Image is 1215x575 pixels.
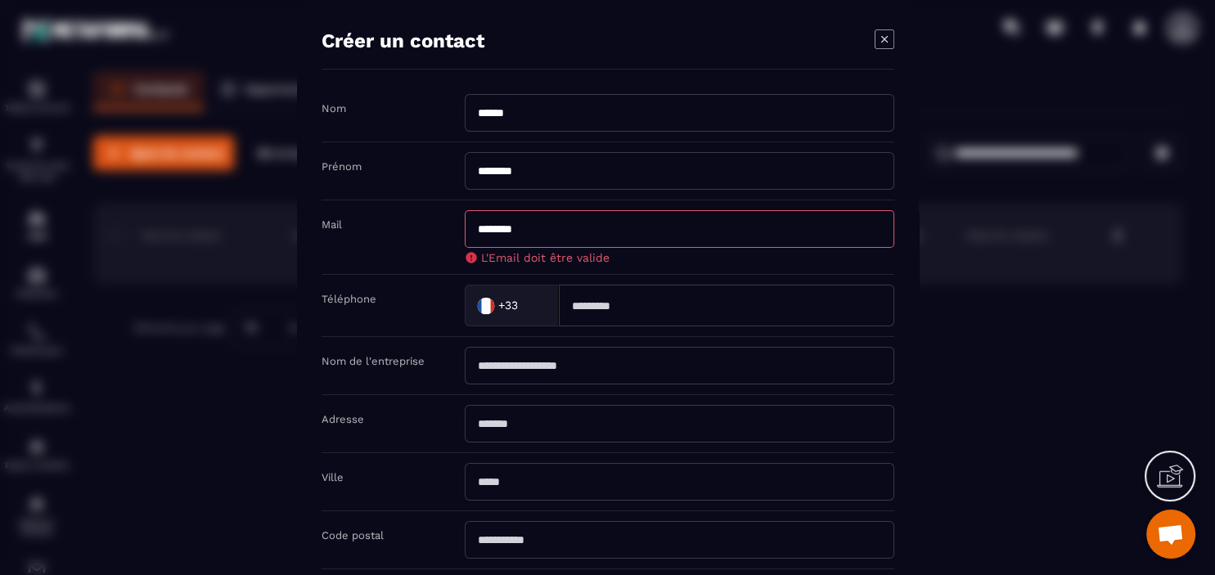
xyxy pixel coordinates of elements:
span: +33 [497,297,517,313]
input: Search for option [521,293,542,317]
label: Nom de l'entreprise [322,354,425,366]
div: Ouvrir le chat [1146,510,1195,559]
img: Country Flag [469,289,502,321]
label: Ville [322,470,344,483]
label: Code postal [322,528,384,541]
div: Search for option [465,284,559,326]
h4: Créer un contact [322,29,484,52]
span: L'Email doit être valide [481,250,610,263]
label: Téléphone [322,292,376,304]
label: Nom [322,101,346,114]
label: Adresse [322,412,364,425]
label: Prénom [322,159,362,172]
label: Mail [322,218,342,230]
